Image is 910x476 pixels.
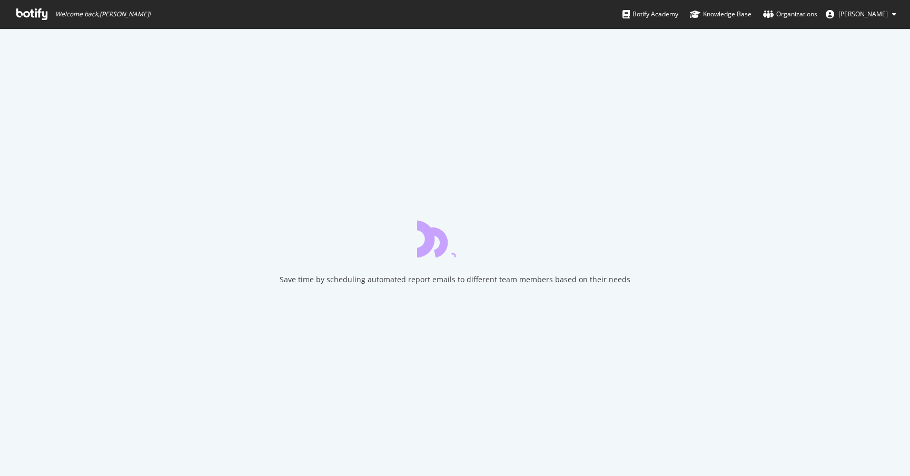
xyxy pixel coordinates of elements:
[690,9,751,19] div: Knowledge Base
[280,274,630,285] div: Save time by scheduling automated report emails to different team members based on their needs
[763,9,817,19] div: Organizations
[817,6,905,23] button: [PERSON_NAME]
[838,9,888,18] span: Saosri Ghosal
[55,10,151,18] span: Welcome back, [PERSON_NAME] !
[417,220,493,257] div: animation
[622,9,678,19] div: Botify Academy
